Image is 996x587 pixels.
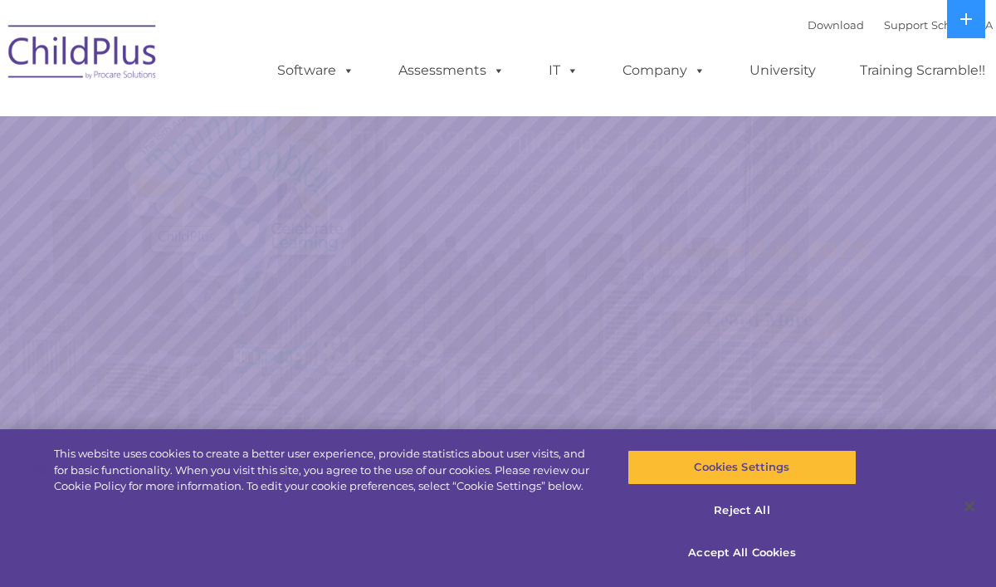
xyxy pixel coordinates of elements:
[733,54,832,87] a: University
[54,446,598,495] div: This website uses cookies to create a better user experience, provide statistics about user visit...
[382,54,521,87] a: Assessments
[606,54,722,87] a: Company
[261,54,371,87] a: Software
[884,18,928,32] a: Support
[627,536,857,570] button: Accept All Cookies
[951,488,988,525] button: Close
[627,493,857,528] button: Reject All
[676,297,842,341] a: Learn More
[808,18,864,32] a: Download
[627,450,857,485] button: Cookies Settings
[532,54,595,87] a: IT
